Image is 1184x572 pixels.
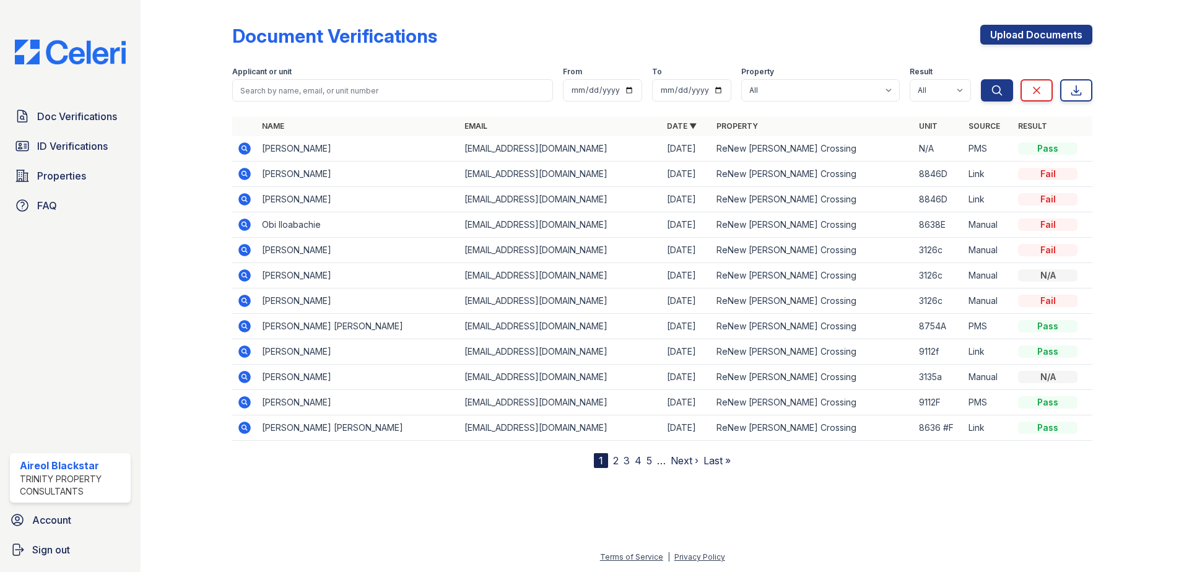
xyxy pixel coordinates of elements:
[257,212,459,238] td: Obi Iloabachie
[964,238,1013,263] td: Manual
[459,162,662,187] td: [EMAIL_ADDRESS][DOMAIN_NAME]
[914,238,964,263] td: 3126c
[232,67,292,77] label: Applicant or unit
[20,458,126,473] div: Aireol Blackstar
[257,288,459,314] td: [PERSON_NAME]
[980,25,1092,45] a: Upload Documents
[1018,320,1077,332] div: Pass
[712,314,914,339] td: ReNew [PERSON_NAME] Crossing
[712,365,914,390] td: ReNew [PERSON_NAME] Crossing
[703,454,731,467] a: Last »
[914,339,964,365] td: 9112f
[459,365,662,390] td: [EMAIL_ADDRESS][DOMAIN_NAME]
[712,415,914,441] td: ReNew [PERSON_NAME] Crossing
[662,365,712,390] td: [DATE]
[712,390,914,415] td: ReNew [PERSON_NAME] Crossing
[914,314,964,339] td: 8754A
[257,415,459,441] td: [PERSON_NAME] [PERSON_NAME]
[257,365,459,390] td: [PERSON_NAME]
[662,136,712,162] td: [DATE]
[1018,269,1077,282] div: N/A
[1018,219,1077,231] div: Fail
[662,314,712,339] td: [DATE]
[964,162,1013,187] td: Link
[910,67,933,77] label: Result
[969,121,1000,131] a: Source
[914,390,964,415] td: 9112F
[914,365,964,390] td: 3135a
[257,390,459,415] td: [PERSON_NAME]
[257,238,459,263] td: [PERSON_NAME]
[459,187,662,212] td: [EMAIL_ADDRESS][DOMAIN_NAME]
[459,288,662,314] td: [EMAIL_ADDRESS][DOMAIN_NAME]
[613,454,619,467] a: 2
[459,263,662,288] td: [EMAIL_ADDRESS][DOMAIN_NAME]
[459,415,662,441] td: [EMAIL_ADDRESS][DOMAIN_NAME]
[262,121,284,131] a: Name
[712,212,914,238] td: ReNew [PERSON_NAME] Crossing
[914,288,964,314] td: 3126c
[712,263,914,288] td: ReNew [PERSON_NAME] Crossing
[1018,422,1077,434] div: Pass
[10,193,131,218] a: FAQ
[662,288,712,314] td: [DATE]
[20,473,126,498] div: Trinity Property Consultants
[459,238,662,263] td: [EMAIL_ADDRESS][DOMAIN_NAME]
[662,187,712,212] td: [DATE]
[919,121,938,131] a: Unit
[459,212,662,238] td: [EMAIL_ADDRESS][DOMAIN_NAME]
[257,162,459,187] td: [PERSON_NAME]
[662,415,712,441] td: [DATE]
[914,187,964,212] td: 8846D
[257,314,459,339] td: [PERSON_NAME] [PERSON_NAME]
[635,454,642,467] a: 4
[964,263,1013,288] td: Manual
[10,104,131,129] a: Doc Verifications
[10,134,131,158] a: ID Verifications
[594,453,608,468] div: 1
[257,339,459,365] td: [PERSON_NAME]
[662,212,712,238] td: [DATE]
[662,162,712,187] td: [DATE]
[964,314,1013,339] td: PMS
[964,415,1013,441] td: Link
[1018,244,1077,256] div: Fail
[5,508,136,532] a: Account
[1018,345,1077,358] div: Pass
[741,67,774,77] label: Property
[459,136,662,162] td: [EMAIL_ADDRESS][DOMAIN_NAME]
[716,121,758,131] a: Property
[668,552,670,561] div: |
[257,187,459,212] td: [PERSON_NAME]
[5,537,136,562] a: Sign out
[674,552,725,561] a: Privacy Policy
[1018,396,1077,409] div: Pass
[662,390,712,415] td: [DATE]
[459,390,662,415] td: [EMAIL_ADDRESS][DOMAIN_NAME]
[624,454,630,467] a: 3
[662,339,712,365] td: [DATE]
[464,121,487,131] a: Email
[32,542,70,557] span: Sign out
[37,198,57,213] span: FAQ
[232,79,553,102] input: Search by name, email, or unit number
[1018,121,1047,131] a: Result
[964,212,1013,238] td: Manual
[914,212,964,238] td: 8638E
[563,67,582,77] label: From
[37,139,108,154] span: ID Verifications
[1018,193,1077,206] div: Fail
[964,136,1013,162] td: PMS
[964,339,1013,365] td: Link
[914,162,964,187] td: 8846D
[1018,371,1077,383] div: N/A
[1018,168,1077,180] div: Fail
[600,552,663,561] a: Terms of Service
[712,162,914,187] td: ReNew [PERSON_NAME] Crossing
[257,136,459,162] td: [PERSON_NAME]
[914,263,964,288] td: 3126c
[964,187,1013,212] td: Link
[667,121,697,131] a: Date ▼
[964,288,1013,314] td: Manual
